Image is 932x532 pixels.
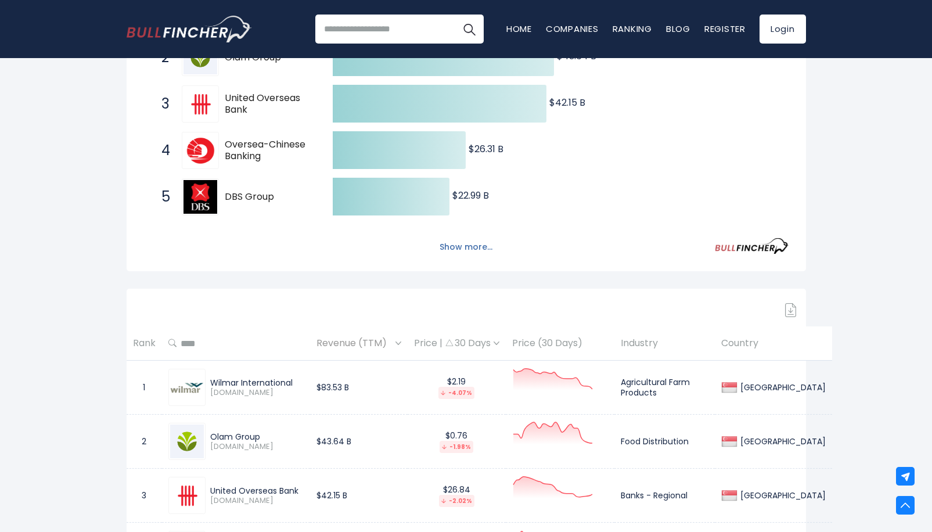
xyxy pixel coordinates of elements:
[737,490,826,501] div: [GEOGRAPHIC_DATA]
[452,189,489,202] text: $22.99 B
[127,326,162,361] th: Rank
[737,382,826,393] div: [GEOGRAPHIC_DATA]
[156,141,167,160] span: 4
[183,180,217,214] img: DBS Group
[127,415,162,469] td: 2
[506,23,532,35] a: Home
[614,326,715,361] th: Industry
[210,388,304,398] span: [DOMAIN_NAME]
[433,238,499,257] button: Show more...
[704,23,746,35] a: Register
[225,139,312,163] span: Oversea-Chinese Banking
[127,361,162,415] td: 1
[310,361,408,415] td: $83.53 B
[210,496,304,506] span: [DOMAIN_NAME]
[546,23,599,35] a: Companies
[715,326,832,361] th: Country
[613,23,652,35] a: Ranking
[614,361,715,415] td: Agricultural Farm Products
[170,382,204,393] img: F34.SI.png
[170,479,204,512] img: U11.SI.png
[414,484,499,507] div: $26.84
[455,15,484,44] button: Search
[210,378,304,388] div: Wilmar International
[760,15,806,44] a: Login
[439,495,474,507] div: -2.02%
[127,469,162,523] td: 3
[310,415,408,469] td: $43.64 B
[156,187,167,207] span: 5
[127,16,252,42] img: Bullfincher logo
[737,436,826,447] div: [GEOGRAPHIC_DATA]
[127,16,251,42] a: Go to homepage
[414,430,499,453] div: $0.76
[469,142,503,156] text: $26.31 B
[210,432,304,442] div: Olam Group
[440,441,473,453] div: -1.98%
[614,469,715,523] td: Banks - Regional
[438,387,474,399] div: -4.07%
[614,415,715,469] td: Food Distribution
[225,92,312,117] span: United Overseas Bank
[183,134,217,167] img: Oversea-Chinese Banking
[225,191,312,203] span: DBS Group
[210,442,304,452] span: [DOMAIN_NAME]
[183,87,217,121] img: United Overseas Bank
[549,96,585,109] text: $42.15 B
[156,94,167,114] span: 3
[414,337,499,350] div: Price | 30 Days
[666,23,690,35] a: Blog
[210,486,304,496] div: United Overseas Bank
[316,335,393,353] span: Revenue (TTM)
[170,425,204,458] img: VC2.SI.png
[506,326,614,361] th: Price (30 Days)
[310,469,408,523] td: $42.15 B
[414,376,499,399] div: $2.19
